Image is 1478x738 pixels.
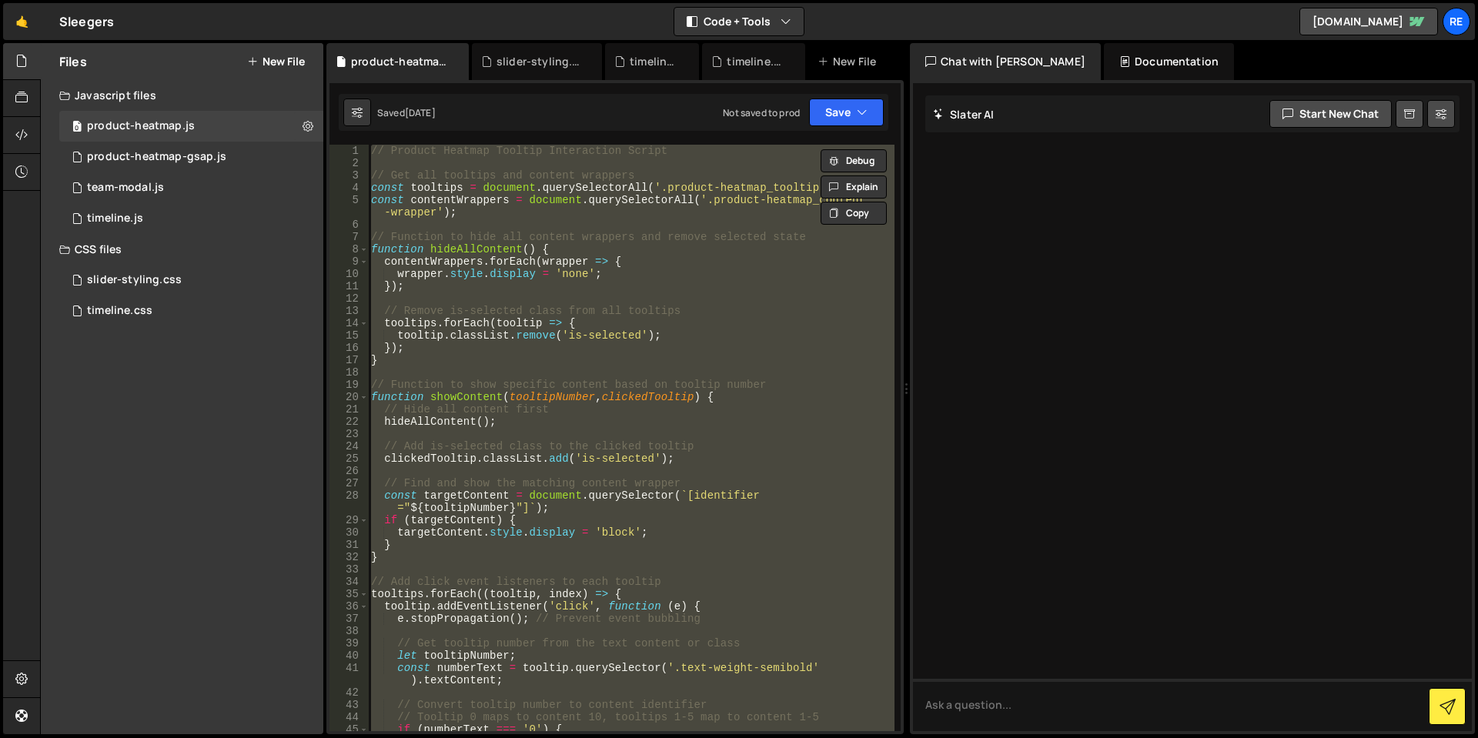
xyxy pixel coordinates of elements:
button: Start new chat [1269,100,1392,128]
div: 5 [329,194,369,219]
div: 2 [329,157,369,169]
div: Not saved to prod [723,106,800,119]
div: 41 [329,662,369,686]
div: 23 [329,428,369,440]
div: timeline.css [727,54,787,69]
div: 12 [329,292,369,305]
div: 16995/46614.js [59,142,323,172]
div: 29 [329,514,369,526]
div: 22 [329,416,369,428]
div: Documentation [1104,43,1234,80]
div: 24 [329,440,369,452]
div: 43 [329,699,369,711]
button: Explain [821,175,887,199]
div: CSS files [41,234,323,265]
div: team-modal.js [87,181,164,195]
a: Re [1443,8,1470,35]
div: 31 [329,539,369,551]
button: Debug [821,149,887,172]
div: 25 [329,452,369,465]
div: timeline.js [630,54,680,69]
a: [DOMAIN_NAME] [1299,8,1438,35]
div: 21 [329,403,369,416]
div: New File [818,54,882,69]
button: Code + Tools [674,8,804,35]
div: 27 [329,477,369,489]
div: 30 [329,526,369,539]
div: product-heatmap.js [87,119,195,133]
div: product-heatmap-gsap.js [87,150,226,164]
div: 35 [329,588,369,600]
div: 20 [329,391,369,403]
div: 9 [329,255,369,268]
div: 39 [329,637,369,650]
div: 16995/46613.js [59,111,323,142]
div: 13 [329,305,369,317]
div: 28 [329,489,369,514]
span: 0 [72,122,82,134]
div: 16995/47235.css [59,265,323,296]
a: 🤙 [3,3,41,40]
h2: Files [59,53,87,70]
div: 26 [329,465,369,477]
div: 15 [329,329,369,342]
div: 44 [329,711,369,723]
h2: Slater AI [933,107,995,122]
div: 37 [329,613,369,625]
div: 14 [329,317,369,329]
div: 45 [329,723,369,736]
div: slider-styling.css [87,273,182,287]
div: Saved [377,106,436,119]
div: 3 [329,169,369,182]
div: product-heatmap.js [351,54,450,69]
div: slider-styling.css [497,54,584,69]
div: Javascript files [41,80,323,111]
div: Sleegers [59,12,114,31]
div: 16995/47435.js [59,172,323,203]
div: 16 [329,342,369,354]
div: 17 [329,354,369,366]
div: 38 [329,625,369,637]
div: 18 [329,366,369,379]
div: 42 [329,686,369,699]
div: timeline.css [87,304,152,318]
div: Chat with [PERSON_NAME] [910,43,1101,80]
div: 19 [329,379,369,391]
div: 4 [329,182,369,194]
div: 33 [329,563,369,576]
button: New File [247,55,305,68]
div: 8 [329,243,369,255]
div: 6 [329,219,369,231]
div: 1 [329,145,369,157]
div: 10 [329,268,369,280]
div: 34 [329,576,369,588]
button: Copy [821,202,887,225]
div: 32 [329,551,369,563]
div: 16995/46652.css [59,296,323,326]
div: 11 [329,280,369,292]
div: timeline.js [87,212,143,225]
div: [DATE] [405,106,436,119]
div: 7 [329,231,369,243]
div: 40 [329,650,369,662]
button: Save [809,99,884,126]
div: 36 [329,600,369,613]
div: 16995/46643.js [59,203,323,234]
